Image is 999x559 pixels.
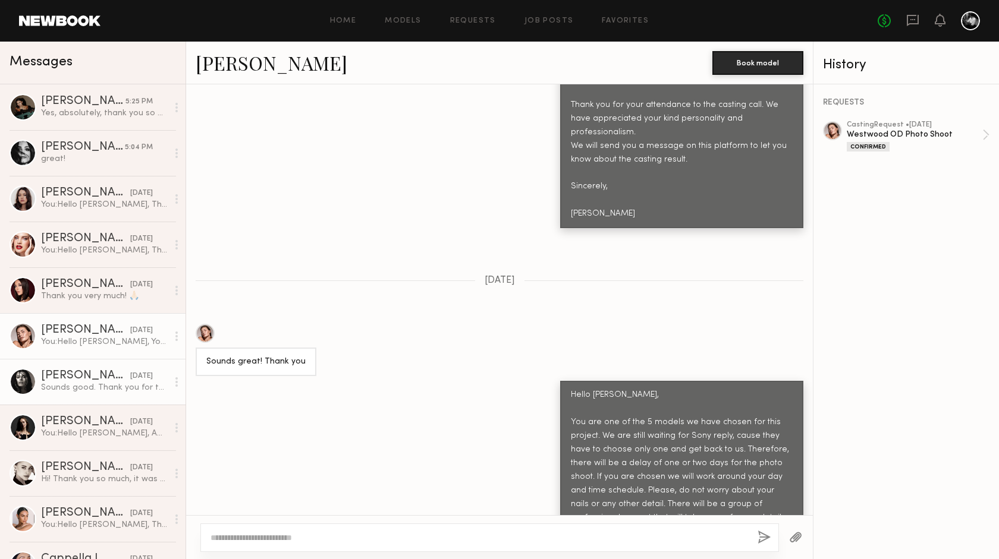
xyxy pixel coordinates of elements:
[823,99,989,107] div: REQUESTS
[385,17,421,25] a: Models
[41,187,130,199] div: [PERSON_NAME]
[41,336,168,348] div: You: Hello [PERSON_NAME], You are one of the 5 models we have chosen for this project. We are sti...
[41,199,168,210] div: You: Hello [PERSON_NAME], Thank you for your attendance to the casting call. We have appreciated ...
[125,142,153,153] div: 5:04 PM
[41,108,168,119] div: Yes, absolutely, thank you so much! I’m truly grateful and very excited about this opportunity. I...
[130,279,153,290] div: [DATE]
[712,51,803,75] button: Book model
[41,370,130,382] div: [PERSON_NAME]
[41,245,168,256] div: You: Hello [PERSON_NAME], Thank you for your attendance to the casting call. We have appreciated ...
[847,121,982,129] div: casting Request • [DATE]
[571,71,793,221] div: Hello [PERSON_NAME], Thank you for your attendance to the casting call. We have appreciated your ...
[41,279,130,290] div: [PERSON_NAME]
[41,416,130,428] div: [PERSON_NAME]
[41,507,130,519] div: [PERSON_NAME]
[847,121,989,151] a: castingRequest •[DATE]Westwood OD Photo ShootConfirmed
[41,462,130,473] div: [PERSON_NAME]
[196,50,347,75] a: [PERSON_NAME]
[823,58,989,72] div: History
[41,290,168,302] div: Thank you very much! 🙏🏻
[206,355,306,369] div: Sounds great! Thank you
[41,153,168,165] div: great!
[10,55,73,69] span: Messages
[712,57,803,67] a: Book model
[130,416,153,428] div: [DATE]
[524,17,574,25] a: Job Posts
[450,17,496,25] a: Requests
[130,188,153,199] div: [DATE]
[125,96,153,108] div: 5:25 PM
[41,428,168,439] div: You: Hello [PERSON_NAME], Amazing! We will let you know about the upcoming music video project in...
[41,233,130,245] div: [PERSON_NAME]
[602,17,649,25] a: Favorites
[130,462,153,473] div: [DATE]
[847,129,982,140] div: Westwood OD Photo Shoot
[330,17,357,25] a: Home
[485,276,515,286] span: [DATE]
[130,325,153,336] div: [DATE]
[41,382,168,393] div: Sounds good. Thank you for the update!
[130,233,153,245] div: [DATE]
[847,142,890,151] div: Confirmed
[41,141,125,153] div: [PERSON_NAME]
[41,96,125,108] div: [PERSON_NAME]
[41,519,168,530] div: You: Hello [PERSON_NAME], Thank you for your attendance to the casting call. We have appreciated ...
[41,324,130,336] div: [PERSON_NAME]
[130,371,153,382] div: [DATE]
[130,508,153,519] div: [DATE]
[41,473,168,485] div: Hi! Thank you so much, it was nice meeting you! Looking forward to hear back from you [PERSON_NAME]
